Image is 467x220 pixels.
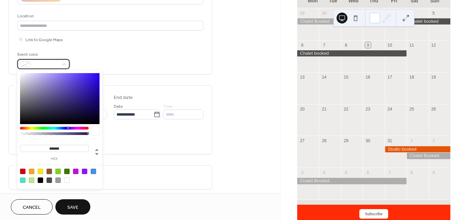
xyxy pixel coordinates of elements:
[67,204,78,211] span: Save
[300,138,305,144] div: 27
[91,169,96,174] div: #4A90E2
[114,94,133,101] div: End date
[431,170,436,176] div: 9
[38,169,43,174] div: #F8E71C
[82,169,87,174] div: #9013FE
[300,10,305,16] div: 29
[55,169,61,174] div: #7ED321
[163,103,173,110] span: Time
[387,170,393,176] div: 7
[55,199,90,215] button: Save
[297,50,407,56] div: Chalet booked
[17,51,68,58] div: Event color
[300,74,305,80] div: 13
[17,13,202,20] div: Location
[385,146,450,152] div: Studio booked
[409,170,415,176] div: 8
[321,74,327,80] div: 14
[431,138,436,144] div: 2
[343,170,349,176] div: 5
[297,18,385,24] div: Chalet Booked
[343,74,349,80] div: 15
[365,170,371,176] div: 6
[431,10,436,16] div: 5
[359,209,388,219] button: Subscribe
[409,106,415,112] div: 25
[20,169,25,174] div: #D0021B
[343,42,349,48] div: 8
[387,42,393,48] div: 10
[343,106,349,112] div: 22
[365,74,371,80] div: 16
[431,106,436,112] div: 26
[407,18,450,24] div: Chalet booked
[431,74,436,80] div: 19
[55,177,61,183] div: #9B9B9B
[387,74,393,80] div: 17
[64,177,70,183] div: #FFFFFF
[114,103,123,110] span: Date
[300,42,305,48] div: 6
[321,42,327,48] div: 7
[64,169,70,174] div: #417505
[297,178,407,184] div: Chalet Booked.
[25,36,63,44] span: Link to Google Maps
[321,170,327,176] div: 4
[321,138,327,144] div: 28
[300,106,305,112] div: 20
[321,10,327,16] div: 30
[47,169,52,174] div: #8B572A
[387,138,393,144] div: 31
[300,170,305,176] div: 3
[407,153,450,159] div: Chalet Booked.
[409,42,415,48] div: 11
[365,106,371,112] div: 23
[20,157,89,161] label: hex
[20,177,25,183] div: #50E3C2
[29,177,34,183] div: #B8E986
[11,199,53,215] button: Cancel
[47,177,52,183] div: #4A4A4A
[409,138,415,144] div: 1
[73,169,78,174] div: #BD10E0
[38,177,43,183] div: #000000
[365,138,371,144] div: 30
[365,42,371,48] div: 9
[387,106,393,112] div: 24
[29,169,34,174] div: #F5A623
[409,74,415,80] div: 18
[343,138,349,144] div: 29
[23,204,41,211] span: Cancel
[431,42,436,48] div: 12
[321,106,327,112] div: 21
